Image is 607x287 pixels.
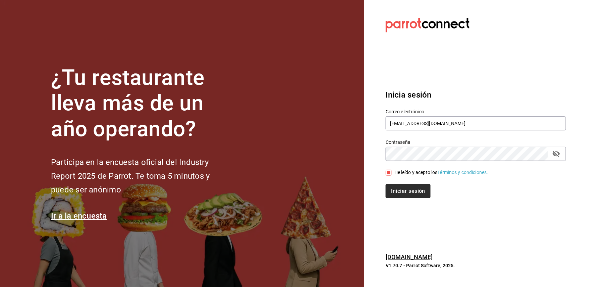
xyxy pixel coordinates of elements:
[386,109,566,114] label: Correo electrónico
[551,148,562,160] button: passwordField
[51,65,232,142] h1: ¿Tu restaurante lleva más de un año operando?
[386,116,566,130] input: Ingresa tu correo electrónico
[51,156,232,196] h2: Participa en la encuesta oficial del Industry Report 2025 de Parrot. Te toma 5 minutos y puede se...
[394,169,488,176] div: He leído y acepto los
[386,140,566,145] label: Contraseña
[386,253,433,261] a: [DOMAIN_NAME]
[386,89,566,101] h3: Inicia sesión
[438,170,488,175] a: Términos y condiciones.
[51,211,107,221] a: Ir a la encuesta
[386,184,431,198] button: Iniciar sesión
[386,262,566,269] p: V1.70.7 - Parrot Software, 2025.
